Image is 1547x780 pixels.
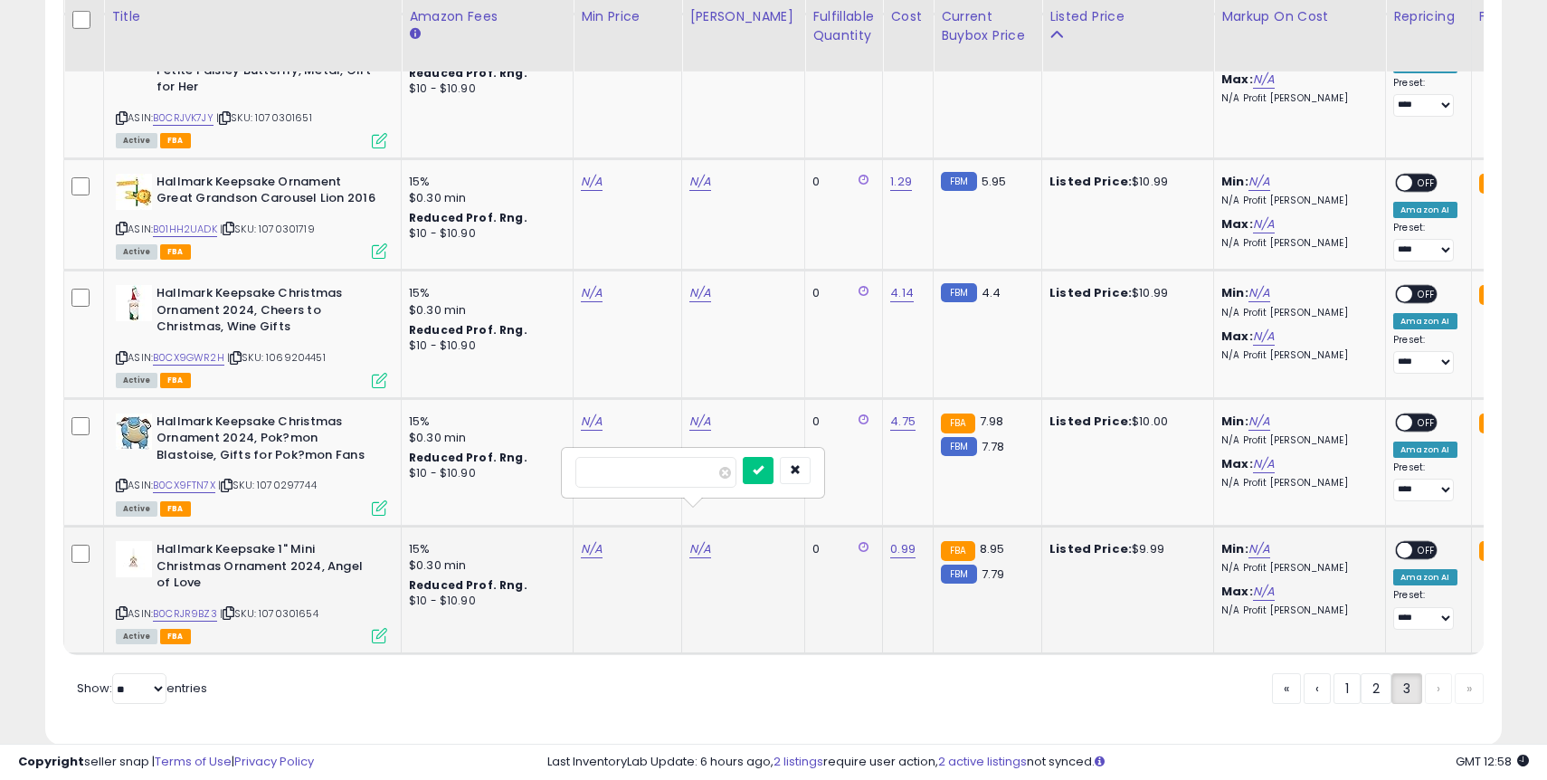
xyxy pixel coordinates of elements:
[153,222,217,237] a: B01HH2UADK
[773,753,823,770] a: 2 listings
[1412,175,1441,190] span: OFF
[1393,569,1457,585] div: Amazon AI
[1221,349,1371,362] p: N/A Profit [PERSON_NAME]
[409,210,527,225] b: Reduced Prof. Rng.
[941,414,974,433] small: FBA
[1221,92,1371,105] p: N/A Profit [PERSON_NAME]
[409,302,559,319] div: $0.30 min
[581,284,603,302] a: N/A
[1221,413,1248,430] b: Min:
[409,466,559,481] div: $10 - $10.90
[409,557,559,574] div: $0.30 min
[1393,461,1457,502] div: Preset:
[1221,455,1253,472] b: Max:
[1253,328,1275,346] a: N/A
[1221,7,1378,26] div: Markup on Cost
[812,285,868,301] div: 0
[409,322,527,338] b: Reduced Prof. Rng.
[1049,414,1200,430] div: $10.00
[1393,589,1457,630] div: Preset:
[116,285,387,385] div: ASIN:
[1393,202,1457,218] div: Amazon AI
[1393,313,1457,329] div: Amazon AI
[689,540,711,558] a: N/A
[157,174,376,212] b: Hallmark Keepsake Ornament Great Grandson Carousel Lion 2016
[160,501,191,517] span: FBA
[116,133,157,148] span: All listings currently available for purchase on Amazon
[1221,284,1248,301] b: Min:
[982,173,1007,190] span: 5.95
[1221,195,1371,207] p: N/A Profit [PERSON_NAME]
[157,541,376,596] b: Hallmark Keepsake 1" Mini Christmas Ornament 2024, Angel of Love
[1253,215,1275,233] a: N/A
[1315,680,1319,698] span: ‹
[1248,540,1270,558] a: N/A
[941,172,976,191] small: FBM
[1479,285,1513,305] small: FBA
[1049,174,1200,190] div: $10.99
[153,606,217,622] a: B0CRJR9BZ3
[1393,222,1457,262] div: Preset:
[581,173,603,191] a: N/A
[1393,7,1463,26] div: Repricing
[409,226,559,242] div: $10 - $10.90
[1393,334,1457,375] div: Preset:
[890,7,925,26] div: Cost
[1284,680,1289,698] span: «
[77,680,207,697] span: Show: entries
[581,7,674,26] div: Min Price
[941,7,1034,45] div: Current Buybox Price
[1049,173,1132,190] b: Listed Price:
[116,541,387,642] div: ASIN:
[1393,77,1457,118] div: Preset:
[941,437,976,456] small: FBM
[1391,673,1422,704] a: 3
[116,244,157,260] span: All listings currently available for purchase on Amazon
[689,284,711,302] a: N/A
[890,173,912,191] a: 1.29
[153,350,224,366] a: B0CX9GWR2H
[941,541,974,561] small: FBA
[1479,541,1513,561] small: FBA
[409,541,559,557] div: 15%
[116,629,157,644] span: All listings currently available for purchase on Amazon
[157,414,376,469] b: Hallmark Keepsake Christmas Ornament 2024, Pok?mon Blastoise, Gifts for Pok?mon Fans
[216,110,312,125] span: | SKU: 1070301651
[227,350,326,365] span: | SKU: 1069204451
[1221,540,1248,557] b: Min:
[1253,455,1275,473] a: N/A
[1049,541,1200,557] div: $9.99
[1049,413,1132,430] b: Listed Price:
[1221,237,1371,250] p: N/A Profit [PERSON_NAME]
[1049,285,1200,301] div: $10.99
[982,284,1001,301] span: 4.4
[980,413,1004,430] span: 7.98
[111,7,394,26] div: Title
[1412,543,1441,558] span: OFF
[409,594,559,609] div: $10 - $10.90
[116,414,152,450] img: A1NFuTSIflL._SL40_.jpg
[116,541,152,577] img: A1jMiQuf22L._SL40_.jpg
[689,173,711,191] a: N/A
[220,222,315,236] span: | SKU: 1070301719
[1049,540,1132,557] b: Listed Price:
[218,478,317,492] span: | SKU: 1070297744
[941,283,976,302] small: FBM
[153,110,214,126] a: B0CRJVK7JY
[890,413,916,431] a: 4.75
[409,338,559,354] div: $10 - $10.90
[116,285,152,321] img: A16x9OPF+sL._SL40_.jpg
[1221,173,1248,190] b: Min:
[1253,583,1275,601] a: N/A
[153,478,215,493] a: B0CX9FTN7X
[409,26,420,43] small: Amazon Fees.
[1221,562,1371,575] p: N/A Profit [PERSON_NAME]
[409,430,559,446] div: $0.30 min
[689,413,711,431] a: N/A
[1049,7,1206,26] div: Listed Price
[116,501,157,517] span: All listings currently available for purchase on Amazon
[157,285,376,340] b: Hallmark Keepsake Christmas Ornament 2024, Cheers to Christmas, Wine Gifts
[1412,287,1441,302] span: OFF
[1253,71,1275,89] a: N/A
[160,244,191,260] span: FBA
